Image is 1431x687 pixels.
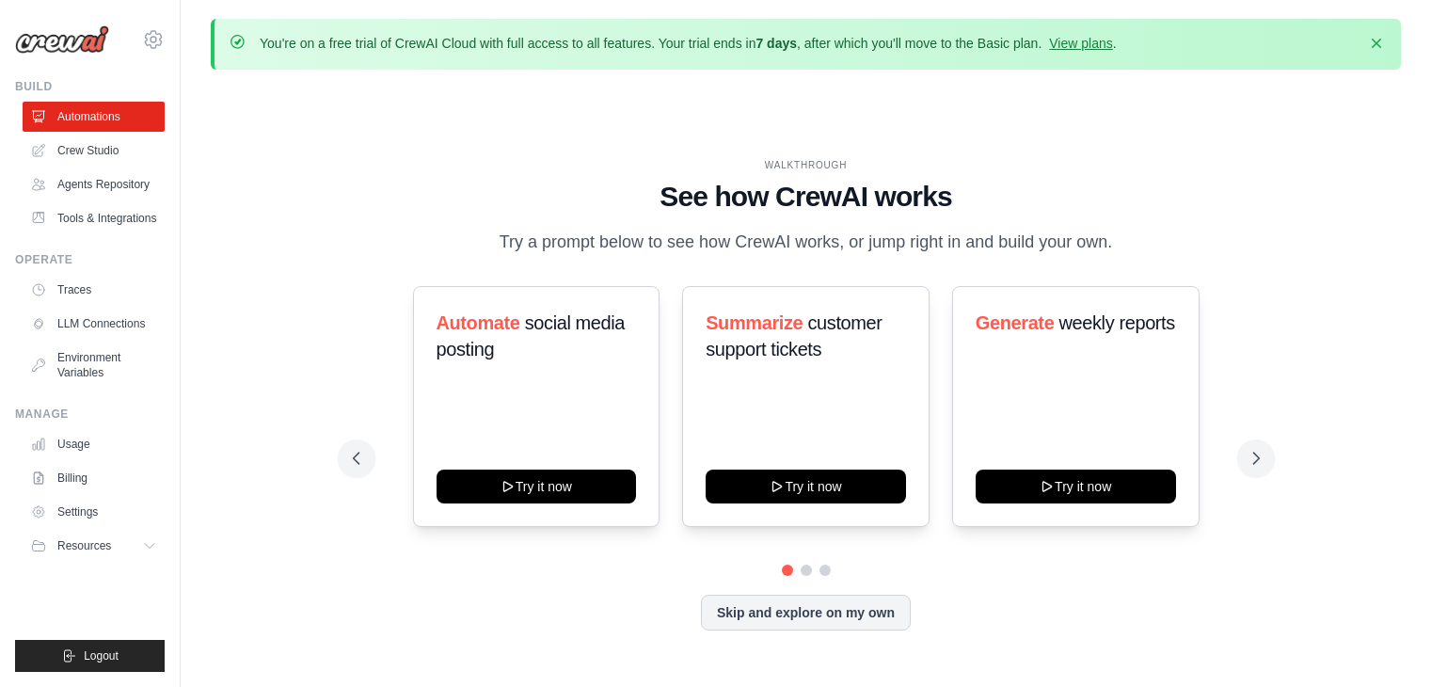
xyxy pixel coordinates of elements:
a: Automations [23,102,165,132]
p: Try a prompt below to see how CrewAI works, or jump right in and build your own. [490,229,1122,256]
span: weekly reports [1059,312,1175,333]
span: Summarize [706,312,803,333]
a: Agents Repository [23,169,165,200]
div: Manage [15,407,165,422]
span: customer support tickets [706,312,882,359]
a: Usage [23,429,165,459]
a: LLM Connections [23,309,165,339]
button: Resources [23,531,165,561]
div: Build [15,79,165,94]
button: Try it now [976,470,1176,503]
span: Automate [437,312,520,333]
p: You're on a free trial of CrewAI Cloud with full access to all features. Your trial ends in , aft... [260,34,1117,53]
span: Resources [57,538,111,553]
a: Crew Studio [23,136,165,166]
div: Operate [15,252,165,267]
button: Skip and explore on my own [701,595,911,631]
span: social media posting [437,312,626,359]
button: Try it now [706,470,906,503]
h1: See how CrewAI works [353,180,1260,214]
a: Environment Variables [23,343,165,388]
strong: 7 days [755,36,797,51]
span: Logout [84,648,119,663]
a: Tools & Integrations [23,203,165,233]
a: Traces [23,275,165,305]
button: Try it now [437,470,637,503]
a: Billing [23,463,165,493]
div: WALKTHROUGH [353,158,1260,172]
button: Logout [15,640,165,672]
a: Settings [23,497,165,527]
span: Generate [976,312,1055,333]
img: Logo [15,25,109,54]
a: View plans [1049,36,1112,51]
